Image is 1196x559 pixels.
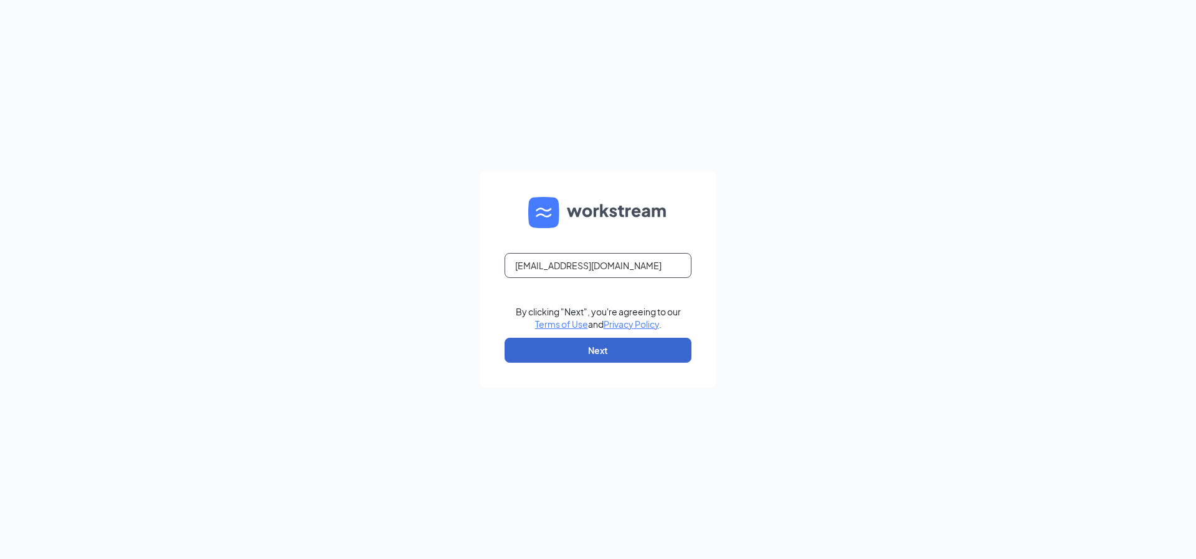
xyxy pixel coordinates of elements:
input: Email [505,253,691,278]
div: By clicking "Next", you're agreeing to our and . [516,305,681,330]
img: WS logo and Workstream text [528,197,668,228]
a: Terms of Use [535,318,588,330]
a: Privacy Policy [604,318,659,330]
button: Next [505,338,691,363]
